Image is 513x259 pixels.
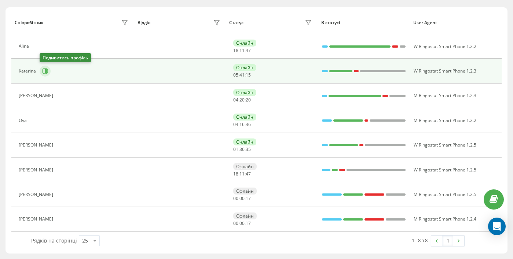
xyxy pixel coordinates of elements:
[233,146,238,152] span: 01
[233,121,238,127] span: 04
[488,218,506,235] div: Open Intercom Messenger
[15,20,44,25] div: Співробітник
[246,97,251,103] span: 20
[19,217,55,222] div: [PERSON_NAME]
[414,142,476,148] span: W Ringostat Smart Phone 1.2.5
[246,72,251,78] span: 15
[414,117,476,123] span: M Ringostat Smart Phone 1.2.2
[233,72,238,78] span: 05
[19,143,55,148] div: [PERSON_NAME]
[233,220,238,226] span: 00
[19,93,55,98] div: [PERSON_NAME]
[233,73,251,78] div: : :
[413,20,498,25] div: User Agent
[19,44,31,49] div: Alina
[239,97,245,103] span: 20
[239,146,245,152] span: 36
[233,212,257,219] div: Офлайн
[233,97,251,103] div: : :
[414,191,476,197] span: M Ringostat Smart Phone 1.2.5
[414,167,476,173] span: W Ringostat Smart Phone 1.2.5
[239,171,245,177] span: 11
[19,167,55,173] div: [PERSON_NAME]
[233,163,257,170] div: Офлайн
[414,68,476,74] span: W Ringostat Smart Phone 1.2.3
[239,195,245,201] span: 00
[321,20,406,25] div: В статусі
[239,47,245,53] span: 11
[246,171,251,177] span: 47
[233,171,251,177] div: : :
[19,192,55,197] div: [PERSON_NAME]
[233,47,238,53] span: 18
[233,64,256,71] div: Онлайн
[246,47,251,53] span: 47
[442,236,453,246] a: 1
[19,69,38,74] div: Katerina
[246,121,251,127] span: 36
[82,237,88,244] div: 25
[233,171,238,177] span: 18
[246,220,251,226] span: 17
[19,118,29,123] div: Oya
[229,20,243,25] div: Статус
[239,121,245,127] span: 16
[239,220,245,226] span: 00
[414,92,476,99] span: M Ringostat Smart Phone 1.2.3
[233,196,251,201] div: : :
[246,146,251,152] span: 35
[414,216,476,222] span: M Ringostat Smart Phone 1.2.4
[233,122,251,127] div: : :
[138,20,150,25] div: Відділ
[31,237,77,244] span: Рядків на сторінці
[233,48,251,53] div: : :
[40,53,91,62] div: Подивитись профіль
[233,40,256,47] div: Онлайн
[412,237,428,244] div: 1 - 8 з 8
[233,195,238,201] span: 00
[233,188,257,195] div: Офлайн
[233,114,256,121] div: Онлайн
[233,138,256,145] div: Онлайн
[233,147,251,152] div: : :
[246,195,251,201] span: 17
[239,72,245,78] span: 41
[233,89,256,96] div: Онлайн
[414,43,476,49] span: W Ringostat Smart Phone 1.2.2
[233,97,238,103] span: 04
[233,221,251,226] div: : :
